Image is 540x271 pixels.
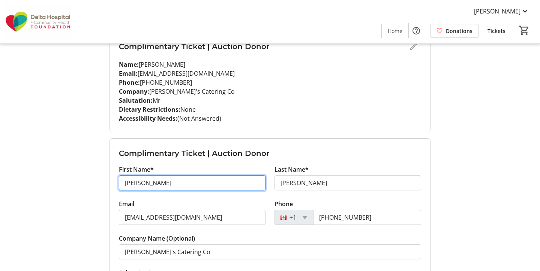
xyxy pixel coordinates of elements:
[517,24,531,37] button: Cart
[177,114,221,123] span: (Not Answered)
[313,210,421,225] input: (506) 234-5678
[468,5,535,17] button: [PERSON_NAME]
[119,114,177,123] strong: Accessibility Needs:
[119,199,134,208] label: Email
[119,69,421,78] p: [EMAIL_ADDRESS][DOMAIN_NAME]
[119,234,195,243] label: Company Name (Optional)
[119,78,140,87] strong: Phone:
[119,105,421,114] p: None
[119,78,421,87] p: [PHONE_NUMBER]
[119,96,421,105] p: Mr
[274,199,293,208] label: Phone
[119,105,180,114] strong: Dietary Restrictions:
[4,3,71,40] img: Delta Hospital and Community Health Foundation's Logo
[409,23,424,38] button: Help
[119,165,154,174] label: First Name*
[382,24,408,38] a: Home
[119,148,421,159] h3: Complimentary Ticket | Auction Donor
[388,27,402,35] span: Home
[119,87,149,96] strong: Company:
[119,96,153,105] strong: Salutation:
[446,27,472,35] span: Donations
[119,87,421,96] p: [PERSON_NAME]'s Catering Co
[119,41,406,52] h3: Complimentary Ticket | Auction Donor
[274,165,309,174] label: Last Name*
[430,24,478,38] a: Donations
[119,60,421,69] p: [PERSON_NAME]
[119,69,138,78] strong: Email:
[474,7,520,16] span: [PERSON_NAME]
[487,27,505,35] span: Tickets
[481,24,511,38] a: Tickets
[119,60,139,69] strong: Name:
